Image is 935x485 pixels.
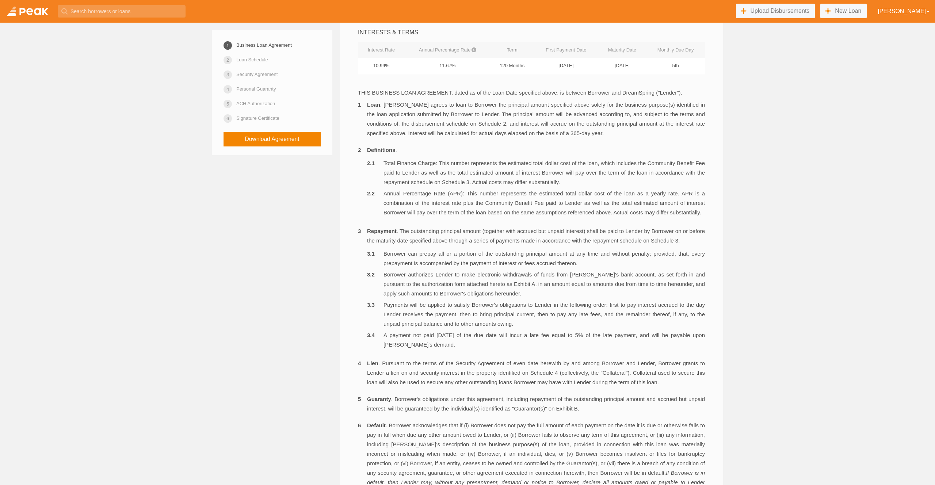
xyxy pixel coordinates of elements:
[367,270,705,298] li: Borrower authorizes Lender to make electronic withdrawals of funds from [PERSON_NAME]'s bank acco...
[598,42,646,58] th: Maturity Date
[236,39,292,51] a: Business Loan Agreement
[358,28,705,37] div: INTERESTS & TERMS
[646,42,705,58] th: Monthly Due Day
[358,226,705,351] li: . The outstanding principal amount (together with accrued but unpaid interest) shall be paid to L...
[367,147,396,153] b: Definitions
[367,360,378,366] b: Lien
[358,145,705,219] li: .
[358,89,705,96] p: THIS BUSINESS LOAN AGREEMENT, dated as of the Loan Date specified above, is between Borrower and ...
[367,331,705,350] li: A payment not paid [DATE] of the due date will incur a late fee equal to 5% of the late payment, ...
[367,228,397,234] b: Repayment
[491,42,534,58] th: Term
[367,300,705,329] li: Payments will be applied to satisfy Borrower's obligations to Lender in the following order: firs...
[405,58,491,74] td: 11.67%
[58,5,186,18] input: Search borrowers or loans
[367,159,705,187] li: Total Finance Charge: This number represents the estimated total dollar cost of the loan, which i...
[646,58,705,74] td: 5th
[367,396,391,402] b: Guaranty
[224,132,321,146] a: Download Agreement
[236,83,276,95] a: Personal Guaranty
[367,422,386,428] b: Default
[820,4,867,18] a: New Loan
[405,42,491,58] th: Annual Percentage Rate
[491,58,534,74] td: 120 Months
[236,112,279,125] a: Signature Certificate
[598,58,646,74] td: [DATE]
[367,189,705,217] li: Annual Percentage Rate (APR): This number represents the estimated total dollar cost of the loan ...
[236,97,275,110] a: ACH Authorization
[358,394,705,413] li: . Borrower's obligations under this agreement, including repayment of the outstanding principal a...
[534,58,598,74] td: [DATE]
[367,102,380,108] b: Loan
[736,4,815,18] a: Upload Disbursements
[534,42,598,58] th: First Payment Date
[236,68,278,81] a: Security Agreement
[358,100,705,138] li: . [PERSON_NAME] agrees to loan to Borrower the principal amount specified above solely for the bu...
[358,42,405,58] th: Interest Rate
[367,249,705,268] li: Borrower can prepay all or a portion of the outstanding principal amount at any time and without ...
[358,58,405,74] td: 10.99%
[236,53,268,66] a: Loan Schedule
[358,359,705,387] li: . Pursuant to the terms of the Security Agreement of even date herewith by and among Borrower and...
